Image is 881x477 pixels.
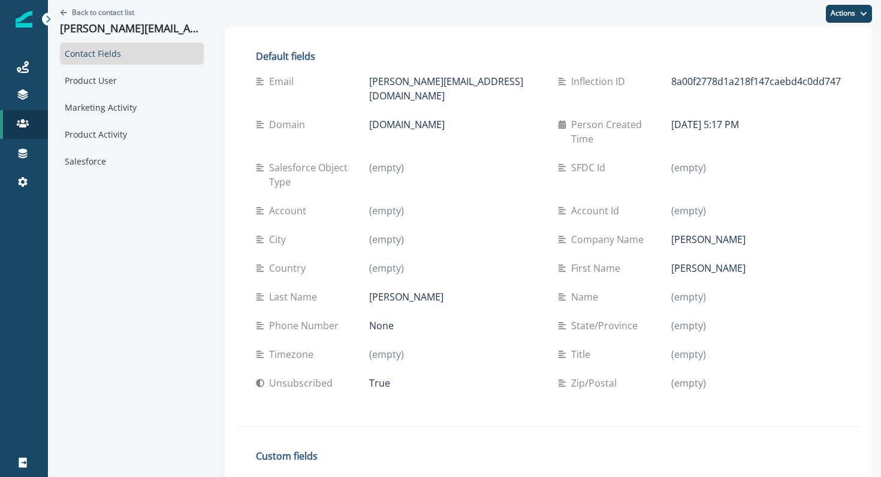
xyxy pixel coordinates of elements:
[571,74,630,89] p: Inflection ID
[369,347,404,361] p: (empty)
[369,376,390,390] p: True
[671,261,746,275] p: [PERSON_NAME]
[60,150,204,172] div: Salesforce
[72,7,134,17] p: Back to contact list
[16,11,32,28] img: Inflection
[269,290,322,304] p: Last Name
[269,376,337,390] p: Unsubscribed
[571,203,624,218] p: Account Id
[369,261,404,275] p: (empty)
[256,51,841,62] h2: Default fields
[269,347,318,361] p: Timezone
[369,318,394,333] p: None
[571,117,671,146] p: Person Created Time
[60,69,204,92] div: Product User
[60,96,204,119] div: Marketing Activity
[269,74,298,89] p: Email
[671,376,706,390] p: (empty)
[369,203,404,218] p: (empty)
[671,290,706,304] p: (empty)
[369,232,404,247] p: (empty)
[269,160,369,189] p: Salesforce Object Type
[671,318,706,333] p: (empty)
[571,376,621,390] p: Zip/Postal
[369,117,445,132] p: [DOMAIN_NAME]
[571,232,648,247] p: Company Name
[369,74,539,103] p: [PERSON_NAME][EMAIL_ADDRESS][DOMAIN_NAME]
[256,451,841,462] h2: Custom fields
[269,232,291,247] p: City
[60,123,204,145] div: Product Activity
[269,261,310,275] p: Country
[60,7,134,17] button: Go back
[369,290,443,304] p: [PERSON_NAME]
[571,160,610,175] p: SFDC Id
[269,318,343,333] p: Phone Number
[671,232,746,247] p: [PERSON_NAME]
[671,117,739,132] p: [DATE] 5:17 PM
[571,290,603,304] p: Name
[369,160,404,175] p: (empty)
[671,203,706,218] p: (empty)
[269,117,310,132] p: Domain
[269,203,311,218] p: Account
[60,22,204,35] p: [PERSON_NAME][EMAIL_ADDRESS][DOMAIN_NAME]
[571,347,595,361] p: Title
[60,42,204,65] div: Contact Fields
[671,160,706,175] p: (empty)
[571,261,625,275] p: First Name
[671,347,706,361] p: (empty)
[671,74,841,89] p: 8a00f2778d1a218f147caebd4c0dd747
[826,5,872,23] button: Actions
[571,318,642,333] p: State/Province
